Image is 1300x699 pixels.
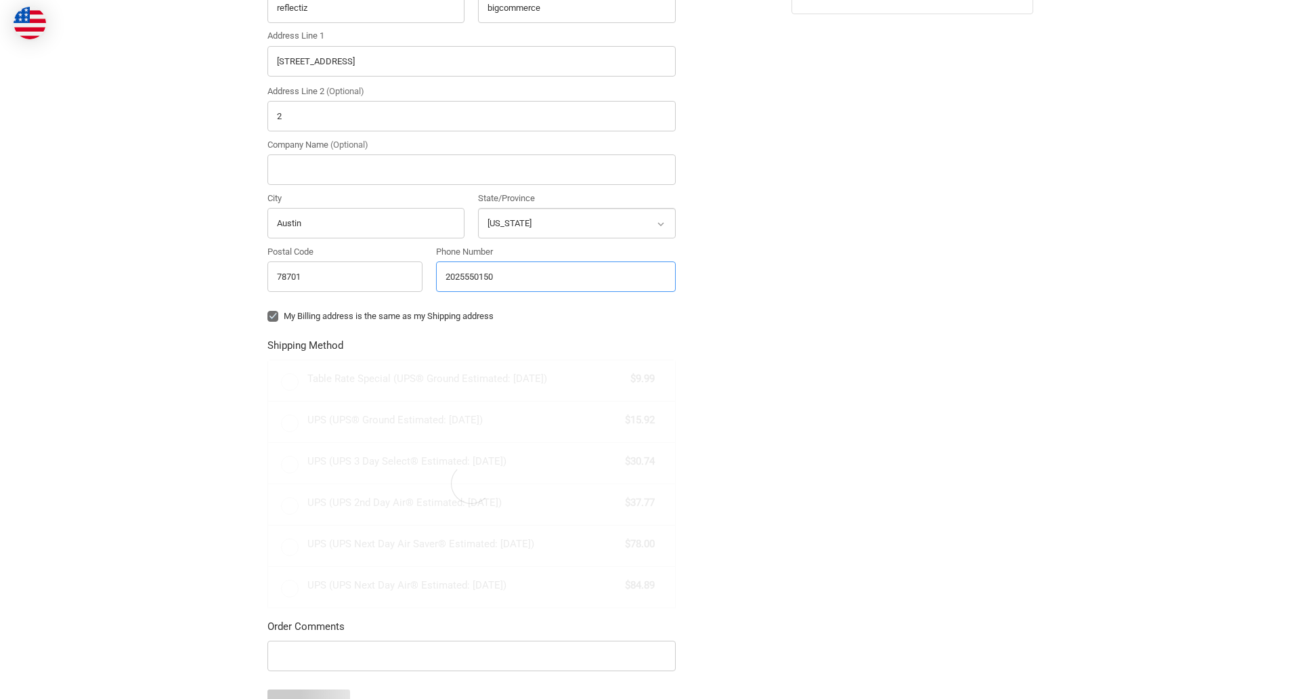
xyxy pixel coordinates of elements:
span: Checkout [114,6,155,18]
legend: Shipping Method [267,338,343,360]
label: City [267,192,465,205]
label: My Billing address is the same as my Shipping address [267,311,676,322]
legend: Order Comments [267,619,345,641]
label: Address Line 1 [267,29,676,43]
label: Postal Code [267,245,423,259]
label: Address Line 2 [267,85,676,98]
label: Company Name [267,138,676,152]
label: State/Province [478,192,676,205]
small: (Optional) [330,140,368,150]
img: duty and tax information for United States [14,7,46,39]
label: Phone Number [436,245,676,259]
small: (Optional) [326,86,364,96]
